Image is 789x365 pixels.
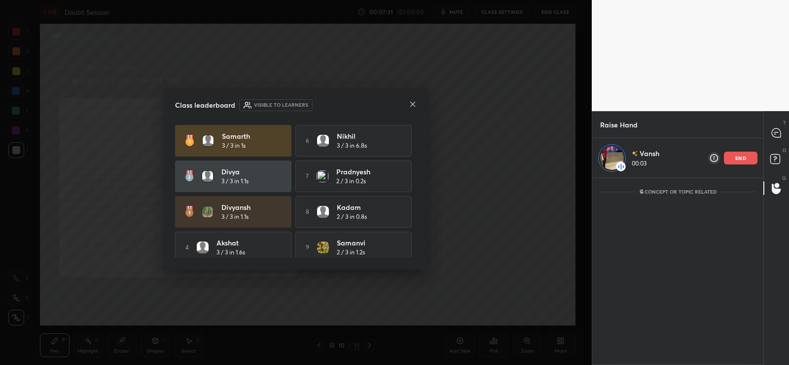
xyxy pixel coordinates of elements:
p: G [782,174,786,182]
h4: Nikhil [337,131,398,141]
h4: Samarth [222,131,283,141]
h5: 3 / 3 in 1s [222,141,246,150]
img: rank-3.169bc593.svg [185,206,194,218]
p: Concept or Topic related [635,185,721,198]
img: ac57951a0799499d8fd19966482b33a2.jpg [600,146,624,170]
p: T [783,119,786,126]
h5: 7 [306,172,309,181]
h4: Samanvi [337,238,398,248]
h5: 3 / 3 in 1.1s [221,177,249,186]
img: rah-connected.409a49fa.svg [616,162,626,171]
h5: 4 [185,243,189,252]
h5: 9 [306,243,309,252]
h5: 3 / 3 in 1.6s [216,248,245,257]
h4: Pradnyesh [336,166,397,177]
h5: 2 / 3 in 0.2s [336,177,366,186]
img: rank-2.3a33aca6.svg [185,170,194,182]
img: default.png [317,206,329,218]
p: D [783,147,786,154]
img: 08e885829a224f4db9fd1cbe1e47c23f.jpg [202,206,214,218]
h5: 2 / 3 in 1.2s [337,248,365,257]
div: grid [592,178,763,365]
p: Raise Hand [592,112,646,138]
h4: Class leaderboard [175,100,235,110]
h5: 6 [306,136,309,145]
img: default.png [317,135,329,147]
h6: Visible to learners [254,101,308,109]
h4: Akshat [216,238,278,248]
img: 95998f70456b41ac86ae325452b55642.jpg [317,242,329,253]
img: default.png [197,242,209,253]
p: 00:03 [632,160,661,167]
img: no-rating-badge.077c3623.svg [632,151,638,157]
h5: 3 / 3 in 6.8s [337,141,367,150]
img: default.png [202,135,214,147]
h5: 3 / 3 in 1.1s [221,212,249,221]
img: default.png [202,170,214,182]
img: 3 [317,170,328,182]
p: end [735,156,746,161]
h5: 2 / 3 in 0.8s [337,212,367,221]
h5: 8 [306,207,309,216]
img: rank-1.ed6cb560.svg [185,135,194,147]
h4: Kadam [337,202,398,212]
h4: Divyansh [221,202,283,212]
h4: Divya [221,166,283,177]
p: Vansh [640,149,659,159]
